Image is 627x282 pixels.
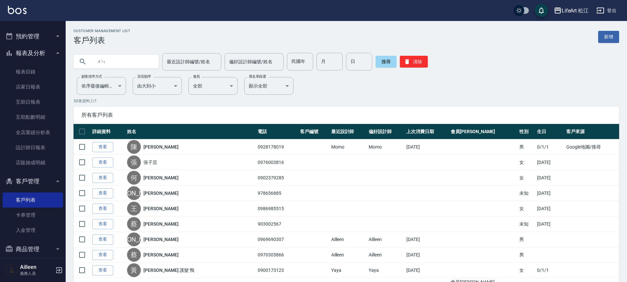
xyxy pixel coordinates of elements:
[3,28,63,45] button: 預約管理
[551,4,592,17] button: LifeArt 松江
[127,202,141,215] div: 王
[518,263,536,278] td: 女
[3,45,63,62] button: 報表及分析
[535,216,565,232] td: [DATE]
[74,36,130,45] h3: 客戶列表
[535,139,565,155] td: 0/1/1
[298,124,330,139] th: 客戶編號
[256,216,298,232] td: 903002567
[3,241,63,258] button: 商品管理
[92,204,113,214] a: 查看
[81,74,102,79] label: 顧客排序方式
[3,192,63,208] a: 客戶列表
[3,125,63,140] a: 全店業績分析表
[256,155,298,170] td: 0976003816
[400,56,428,68] button: 清除
[3,257,63,274] button: 會員卡管理
[3,64,63,79] a: 報表目錄
[256,170,298,186] td: 0902379285
[143,174,178,181] a: [PERSON_NAME]
[127,186,141,200] div: [PERSON_NAME]
[518,201,536,216] td: 女
[3,140,63,155] a: 設計師日報表
[405,139,449,155] td: [DATE]
[127,263,141,277] div: 黃
[518,155,536,170] td: 女
[81,112,611,118] span: 所有客戶列表
[20,264,54,271] h5: Ailleen
[3,223,63,238] a: 入金管理
[92,53,154,70] input: 搜尋關鍵字
[256,124,298,139] th: 電話
[330,232,367,247] td: Ailleen
[518,124,536,139] th: 性別
[3,173,63,190] button: 客戶管理
[143,159,157,166] a: 張子芸
[127,217,141,231] div: 蔡
[133,77,182,95] div: 由大到小
[143,236,178,243] a: [PERSON_NAME]
[127,171,141,185] div: 何
[3,155,63,170] a: 店販抽成明細
[143,267,194,273] a: [PERSON_NAME] 護髮 鴨
[367,263,405,278] td: Yaya
[405,263,449,278] td: [DATE]
[449,124,518,139] th: 會員[PERSON_NAME]
[20,271,54,276] p: 服務人員
[518,186,536,201] td: 未知
[535,263,565,278] td: 0/1/1
[92,234,113,245] a: 查看
[535,155,565,170] td: [DATE]
[376,56,397,68] button: 搜尋
[518,232,536,247] td: 男
[330,247,367,263] td: Ailleen
[3,94,63,110] a: 互助日報表
[256,263,298,278] td: 0900173123
[3,110,63,125] a: 互助點數明細
[92,188,113,198] a: 查看
[256,139,298,155] td: 0928178019
[92,173,113,183] a: 查看
[92,265,113,275] a: 查看
[562,7,589,15] div: LifeArt 松江
[405,124,449,139] th: 上次消費日期
[256,201,298,216] td: 0986985515
[405,232,449,247] td: [DATE]
[92,250,113,260] a: 查看
[74,29,130,33] h2: Customer Management List
[330,124,367,139] th: 最近設計師
[92,219,113,229] a: 查看
[143,144,178,150] a: [PERSON_NAME]
[367,232,405,247] td: Ailleen
[405,247,449,263] td: [DATE]
[535,201,565,216] td: [DATE]
[143,205,178,212] a: [PERSON_NAME]
[3,79,63,94] a: 店家日報表
[256,186,298,201] td: 978656885
[188,77,238,95] div: 全部
[92,142,113,152] a: 查看
[598,31,619,43] a: 新增
[535,4,548,17] button: save
[127,140,141,154] div: 陳
[518,170,536,186] td: 女
[256,247,298,263] td: 0970305866
[594,5,619,17] button: 登出
[244,77,293,95] div: 顯示全部
[3,208,63,223] a: 卡券管理
[77,77,126,95] div: 依序最後編輯時間
[535,124,565,139] th: 生日
[518,139,536,155] td: 男
[143,190,178,196] a: [PERSON_NAME]
[256,232,298,247] td: 0969690307
[249,74,266,79] label: 黑名單篩選
[127,248,141,262] div: 蔡
[91,124,125,139] th: 詳細資料
[367,139,405,155] td: Momo
[330,139,367,155] td: Momo
[518,216,536,232] td: 未知
[125,124,256,139] th: 姓名
[143,221,178,227] a: [PERSON_NAME]
[8,6,27,14] img: Logo
[367,247,405,263] td: Ailleen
